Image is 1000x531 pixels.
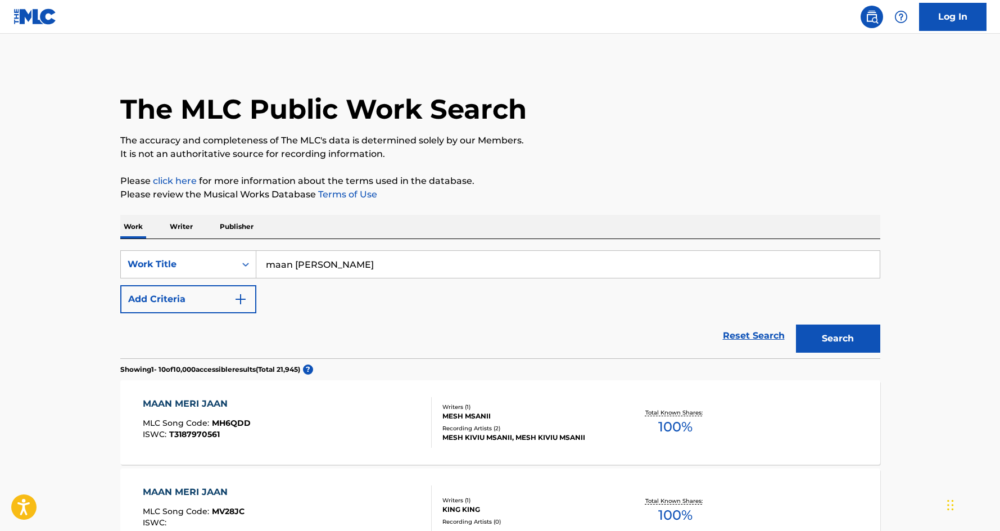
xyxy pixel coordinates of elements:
[143,517,169,528] span: ISWC :
[969,352,1000,443] iframe: Resource Center
[169,429,220,439] span: T3187970561
[120,174,880,188] p: Please for more information about the terms used in the database.
[645,408,705,417] p: Total Known Shares:
[234,292,247,306] img: 9d2ae6d4665cec9f34b9.svg
[442,517,612,526] div: Recording Artists ( 0 )
[143,397,251,411] div: MAAN MERI JAAN
[442,496,612,505] div: Writers ( 1 )
[442,424,612,433] div: Recording Artists ( 2 )
[143,429,169,439] span: ISWC :
[861,6,883,28] a: Public Search
[442,433,612,443] div: MESH KIVIU MSANII, MESH KIVIU MSANII
[120,147,880,161] p: It is not an authoritative source for recording information.
[442,403,612,411] div: Writers ( 1 )
[166,215,196,238] p: Writer
[944,477,1000,531] iframe: Chat Widget
[658,417,693,437] span: 100 %
[143,418,212,428] span: MLC Song Code :
[442,411,612,421] div: MESH MSANII
[947,488,954,522] div: Drag
[128,258,229,271] div: Work Title
[796,325,880,353] button: Search
[212,418,251,428] span: MH6QDD
[143,506,212,516] span: MLC Song Code :
[645,497,705,505] p: Total Known Shares:
[212,506,245,516] span: MV28JC
[120,250,880,358] form: Search Form
[658,505,693,525] span: 100 %
[120,285,256,313] button: Add Criteria
[890,6,912,28] div: Help
[143,485,245,499] div: MAAN MERI JAAN
[13,8,57,25] img: MLC Logo
[303,364,313,375] span: ?
[120,188,880,201] p: Please review the Musical Works Database
[865,10,879,24] img: search
[120,364,300,375] p: Showing 1 - 10 of 10,000 accessible results (Total 21,945 )
[120,92,527,126] h1: The MLC Public Work Search
[120,215,146,238] p: Work
[919,3,987,31] a: Log In
[153,175,197,186] a: click here
[442,505,612,515] div: KING KING
[717,323,790,348] a: Reset Search
[120,134,880,147] p: The accuracy and completeness of The MLC's data is determined solely by our Members.
[120,380,880,465] a: MAAN MERI JAANMLC Song Code:MH6QDDISWC:T3187970561Writers (1)MESH MSANIIRecording Artists (2)MESH...
[316,189,377,200] a: Terms of Use
[216,215,257,238] p: Publisher
[894,10,908,24] img: help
